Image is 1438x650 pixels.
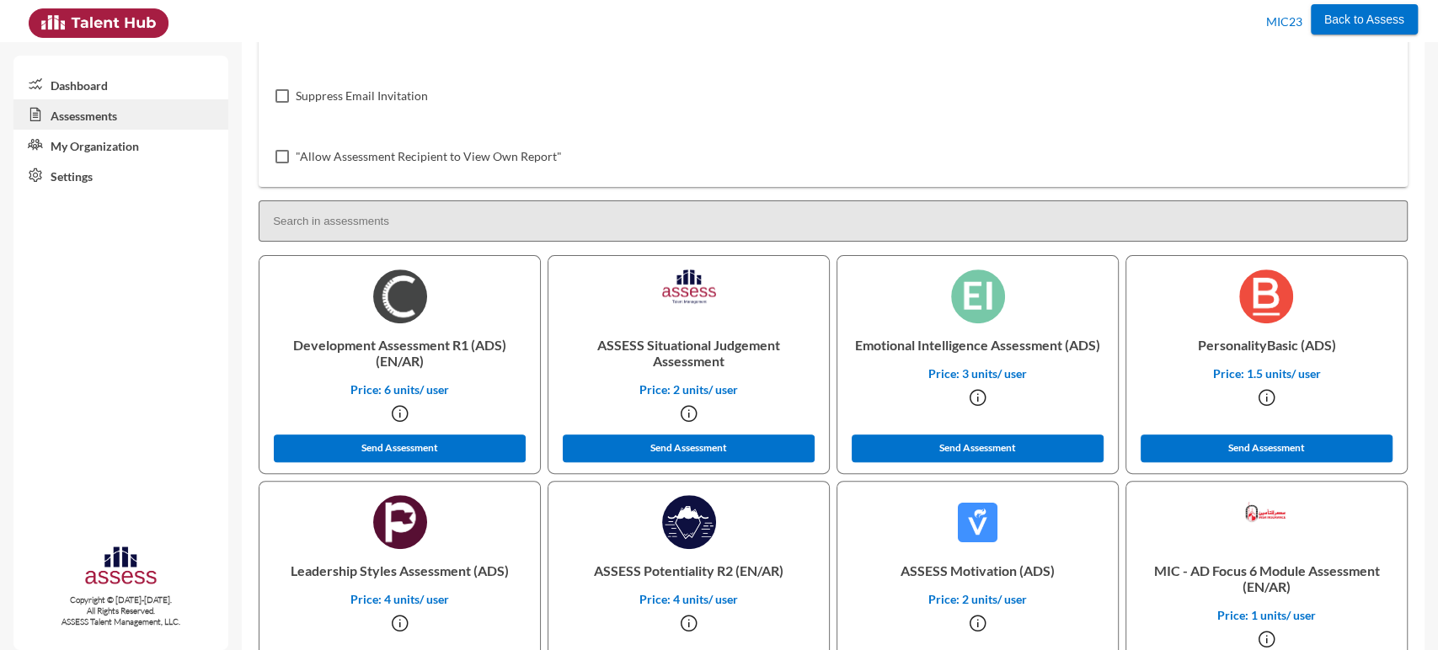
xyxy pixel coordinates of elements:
[851,592,1104,606] p: Price: 2 units/ user
[1324,13,1404,26] span: Back to Assess
[1140,608,1393,622] p: Price: 1 units/ user
[1266,8,1302,35] p: MIC23
[13,594,228,627] p: Copyright © [DATE]-[DATE]. All Rights Reserved. ASSESS Talent Management, LLC.
[83,544,158,591] img: assesscompany-logo.png
[13,130,228,160] a: My Organization
[296,147,562,167] span: "Allow Assessment Recipient to View Own Report"
[851,366,1104,381] p: Price: 3 units/ user
[13,160,228,190] a: Settings
[273,592,527,606] p: Price: 4 units/ user
[259,200,1408,242] input: Search in assessments
[562,323,815,382] p: ASSESS Situational Judgement Assessment
[562,549,815,592] p: ASSESS Potentiality R2 (EN/AR)
[1140,323,1393,366] p: PersonalityBasic (ADS)
[1311,8,1418,27] a: Back to Assess
[13,69,228,99] a: Dashboard
[273,382,527,397] p: Price: 6 units/ user
[563,434,815,462] button: Send Assessment
[273,549,527,592] p: Leadership Styles Assessment (ADS)
[851,323,1104,366] p: Emotional Intelligence Assessment (ADS)
[296,86,428,106] span: Suppress Email Invitation
[852,434,1104,462] button: Send Assessment
[273,323,527,382] p: Development Assessment R1 (ADS) (EN/AR)
[1141,434,1393,462] button: Send Assessment
[13,99,228,130] a: Assessments
[562,592,815,606] p: Price: 4 units/ user
[851,549,1104,592] p: ASSESS Motivation (ADS)
[1140,366,1393,381] p: Price: 1.5 units/ user
[1311,4,1418,35] button: Back to Assess
[1140,549,1393,608] p: MIC - AD Focus 6 Module Assessment (EN/AR)
[562,382,815,397] p: Price: 2 units/ user
[274,434,527,462] button: Send Assessment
